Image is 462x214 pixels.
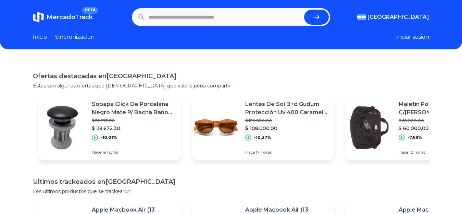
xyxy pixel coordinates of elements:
img: Featured image [192,104,240,152]
a: Featured imageSopapa Click De Porcelana Negro Mate P/ Bacha Baño Tapon$ 32.972,30$ 29.672,30-10,0... [38,95,181,160]
span: BETA [82,7,98,14]
p: Hace 19 horas [92,150,175,155]
p: $ 29.672,30 [92,125,175,132]
img: MercadoTrack [33,12,44,23]
button: Iniciar sesion [395,33,429,41]
p: -7,69% [408,135,422,140]
p: $ 108.000,00 [245,125,329,132]
p: Los ultimos productos que se trackearon. [33,188,429,195]
h1: Ofertas destacadas en [GEOGRAPHIC_DATA] [33,71,429,81]
button: [GEOGRAPHIC_DATA] [357,13,429,21]
p: -10,37% [254,135,271,140]
p: -10,01% [101,135,117,140]
p: Sopapa Click De Porcelana Negro Mate P/ Bacha Baño Tapon [92,100,175,117]
p: $ 32.972,30 [92,118,175,123]
a: Inicio [33,33,47,41]
a: MercadoTrackBETA [33,12,93,23]
a: Featured imageLentes De Sol B+d Gudum Protección Uv 400 Caramelo Lente Marrón$ 120.500,00$ 108.00... [192,95,334,160]
span: [GEOGRAPHIC_DATA] [367,13,429,21]
a: Sincronizacion [55,33,95,41]
p: Estas son algunas ofertas que [DEMOGRAPHIC_DATA] que vale la pena compartir. [33,82,429,89]
p: $ 120.500,00 [245,118,329,123]
img: Featured image [38,104,86,152]
img: Argentina [357,14,366,20]
p: Hace 17 horas [245,150,329,155]
img: Featured image [345,104,393,152]
h1: Ultimos trackeados en [GEOGRAPHIC_DATA] [33,177,429,187]
span: MercadoTrack [47,13,93,21]
p: Lentes De Sol B+d Gudum Protección Uv 400 Caramelo Lente Marrón [245,100,329,117]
